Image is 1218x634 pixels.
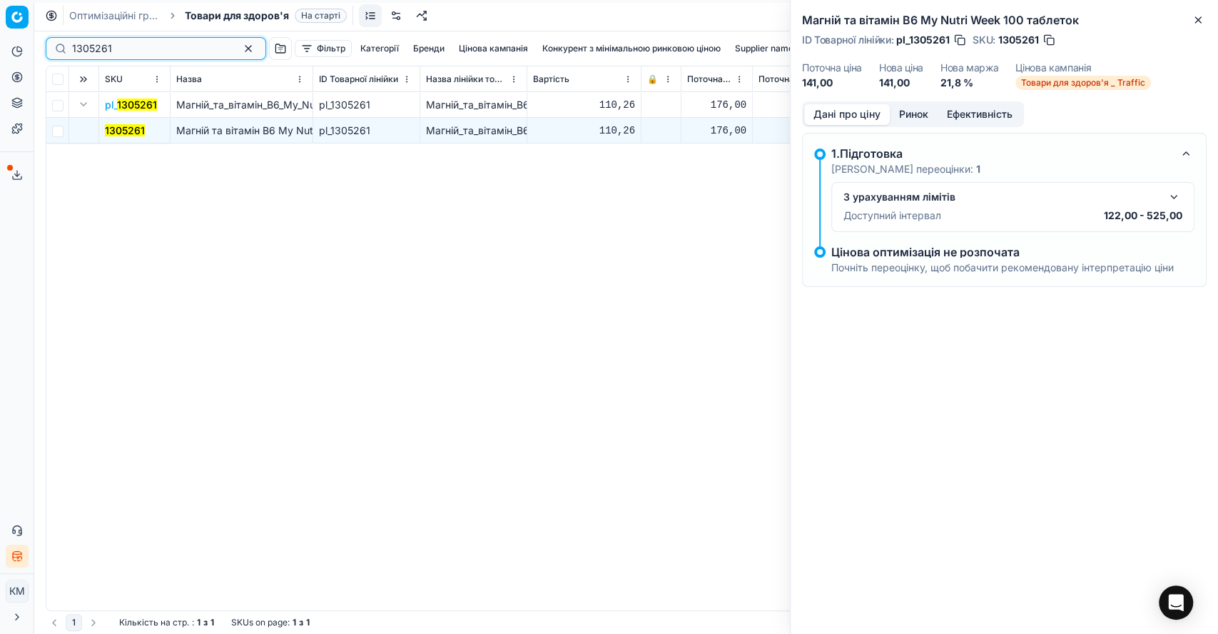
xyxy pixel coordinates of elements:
span: 1305261 [998,33,1039,47]
button: Expand [75,96,92,113]
button: Бренди [407,40,450,57]
p: Цінова оптимізація не розпочата [831,246,1174,258]
button: Дані про ціну [804,104,890,125]
span: Кількість на стр. [119,617,189,628]
dd: 21,8 % [940,76,999,90]
button: КM [6,580,29,603]
span: SKU : [973,35,995,45]
strong: з [299,617,303,628]
span: Магній та вітамін В6 My Nutri Week 100 таблеток [176,124,415,136]
dt: Поточна ціна [802,63,862,73]
div: : [119,617,214,628]
span: Товари для здоров'я [185,9,289,23]
button: Expand all [75,71,92,88]
div: 1.Підготовка [831,145,1172,162]
input: Пошук по SKU або назві [72,41,228,56]
dt: Цінова кампанія [1015,63,1151,73]
strong: з [203,617,208,628]
p: 122,00 - 525,00 [1104,208,1182,223]
nav: pagination [46,614,102,631]
p: [PERSON_NAME] переоцінки: [831,162,980,176]
dd: 141,00 [802,76,862,90]
button: Фільтр [295,40,352,57]
div: Open Intercom Messenger [1159,585,1193,620]
span: pl_ [105,98,157,112]
span: На старті [295,9,347,23]
button: Конкурент з мінімальною ринковою ціною [537,40,726,57]
button: Цінова кампанія [453,40,534,57]
span: Назва [176,74,202,85]
dt: Нова маржа [940,63,999,73]
button: Go to next page [85,614,102,631]
div: 176,00 [687,98,746,112]
button: Категорії [355,40,405,57]
strong: 1 [210,617,214,628]
button: pl_1305261 [105,98,157,112]
div: З урахуванням лімітів [843,190,1159,204]
button: Supplier name [729,40,799,57]
div: Магній_та_вітамін_В6_My_Nutri_Week_100_таблеток [426,98,521,112]
dd: 141,00 [879,76,923,90]
a: Оптимізаційні групи [69,9,161,23]
div: pl_1305261 [319,124,414,138]
strong: 1 [976,163,980,175]
p: Доступний інтервал [843,208,941,223]
div: pl_1305261 [319,98,414,112]
div: 110,26 [533,124,635,138]
div: 176,00 [758,98,853,112]
strong: 1 [293,617,296,628]
h2: Магній та вітамін В6 My Nutri Week 100 таблеток [802,11,1207,29]
strong: 1 [306,617,310,628]
div: 176,00 [758,124,853,138]
span: КM [6,580,28,602]
div: 110,26 [533,98,635,112]
span: 🔒 [647,74,658,85]
button: Ефективність [938,104,1022,125]
span: Товари для здоров'я _ Traffic [1015,76,1151,90]
span: Товари для здоров'яНа старті [185,9,347,23]
span: Вартість [533,74,569,85]
button: 1305261 [105,124,145,138]
button: Go to previous page [46,614,63,631]
span: SKUs on page : [231,617,290,628]
span: Назва лінійки товарів [426,74,507,85]
span: ID Товарної лінійки [319,74,398,85]
span: SKU [105,74,123,85]
span: Поточна ціна [687,74,732,85]
span: Поточна промо ціна [758,74,839,85]
span: ID Товарної лінійки : [802,35,893,45]
strong: 1 [197,617,201,628]
mark: 1305261 [117,99,157,111]
nav: breadcrumb [69,9,347,23]
button: 1 [66,614,82,631]
span: pl_1305261 [896,33,950,47]
button: Ринок [890,104,938,125]
span: Магній_та_вітамін_В6_My_Nutri_Week_100_таблеток [176,99,423,111]
p: Почніть переоцінку, щоб побачити рекомендовану інтерпретацію ціни [831,261,1174,275]
div: Магній_та_вітамін_В6_My_Nutri_Week_100_таблеток [426,124,521,138]
div: 176,00 [687,124,746,138]
mark: 1305261 [105,124,145,136]
dt: Нова ціна [879,63,923,73]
